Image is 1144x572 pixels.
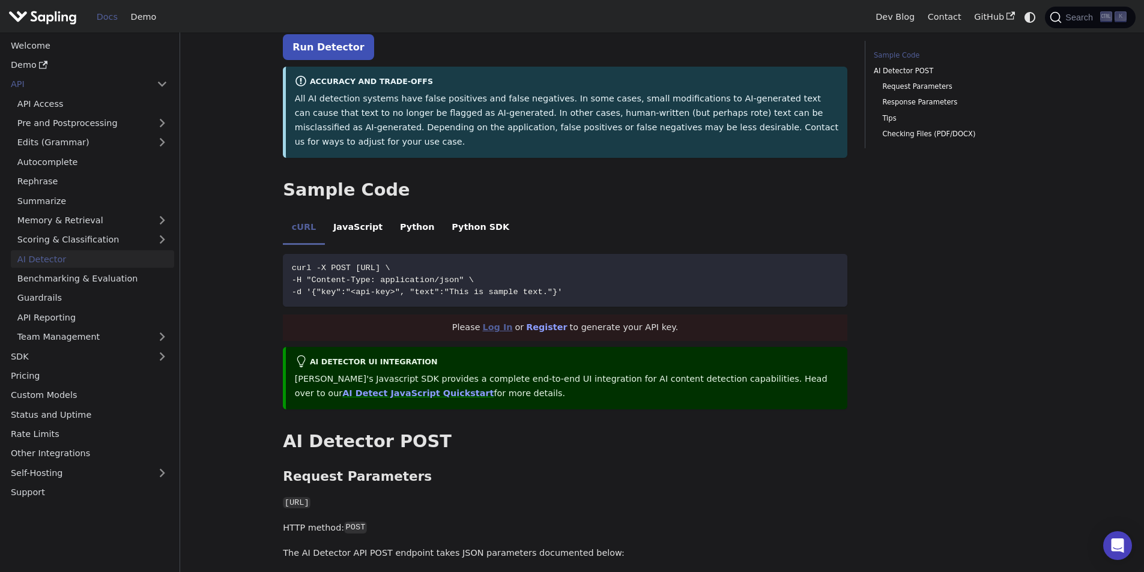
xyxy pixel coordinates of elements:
[874,65,1037,77] a: AI Detector POST
[342,388,494,398] a: AI Detect JavaScript Quickstart
[283,546,847,561] p: The AI Detector API POST endpoint takes JSON parameters documented below:
[483,322,513,332] a: Log In
[4,406,174,423] a: Status and Uptime
[283,469,847,485] h3: Request Parameters
[283,212,324,245] li: cURL
[11,328,174,346] a: Team Management
[11,289,174,307] a: Guardrails
[150,348,174,365] button: Expand sidebar category 'SDK'
[4,445,174,462] a: Other Integrations
[869,8,921,26] a: Dev Blog
[11,309,174,326] a: API Reporting
[11,134,174,151] a: Edits (Grammar)
[295,355,839,370] div: AI Detector UI integration
[526,322,567,332] a: Register
[443,212,518,245] li: Python SDK
[283,431,847,453] h2: AI Detector POST
[921,8,968,26] a: Contact
[1062,13,1100,22] span: Search
[4,367,174,385] a: Pricing
[283,521,847,535] p: HTTP method:
[8,8,77,26] img: Sapling.ai
[11,153,174,170] a: Autocomplete
[90,8,124,26] a: Docs
[4,348,150,365] a: SDK
[11,212,174,229] a: Memory & Retrieval
[882,81,1032,92] a: Request Parameters
[295,372,839,401] p: [PERSON_NAME]'s Javascript SDK provides a complete end-to-end UI integration for AI content detec...
[283,34,374,60] a: Run Detector
[8,8,81,26] a: Sapling.ai
[11,173,174,190] a: Rephrase
[1103,531,1132,560] div: Open Intercom Messenger
[4,484,174,501] a: Support
[344,522,367,534] code: POST
[4,56,174,74] a: Demo
[874,50,1037,61] a: Sample Code
[1115,11,1127,22] kbd: K
[283,497,310,509] code: [URL]
[325,212,392,245] li: JavaScript
[295,75,839,89] div: Accuracy and Trade-offs
[150,76,174,93] button: Collapse sidebar category 'API'
[392,212,443,245] li: Python
[4,426,174,443] a: Rate Limits
[11,192,174,209] a: Summarize
[292,275,474,284] span: -H "Content-Type: application/json" \
[4,76,150,93] a: API
[4,464,174,481] a: Self-Hosting
[882,97,1032,108] a: Response Parameters
[4,387,174,404] a: Custom Models
[292,288,563,297] span: -d '{"key":"<api-key>", "text":"This is sample text."}'
[1021,8,1039,26] button: Switch between dark and light mode (currently system mode)
[295,92,839,149] p: All AI detection systems have false positives and false negatives. In some cases, small modificat...
[292,263,390,272] span: curl -X POST [URL] \
[11,250,174,268] a: AI Detector
[11,95,174,112] a: API Access
[11,270,174,288] a: Benchmarking & Evaluation
[882,128,1032,140] a: Checking Files (PDF/DOCX)
[283,179,847,201] h2: Sample Code
[1045,7,1135,28] button: Search (Ctrl+K)
[882,113,1032,124] a: Tips
[11,231,174,248] a: Scoring & Classification
[283,315,847,341] div: Please or to generate your API key.
[4,37,174,54] a: Welcome
[11,115,174,132] a: Pre and Postprocessing
[967,8,1021,26] a: GitHub
[124,8,163,26] a: Demo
